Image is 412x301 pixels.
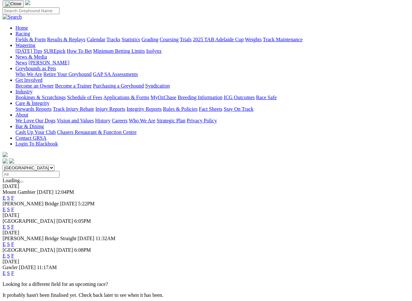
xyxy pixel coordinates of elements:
a: Breeding Information [178,95,222,100]
a: History [95,118,110,123]
a: E [3,195,6,201]
a: Who We Are [129,118,155,123]
a: Rules & Policies [163,106,198,112]
a: [DATE] Tips [15,48,42,54]
partial: It probably hasn't been finalised yet. Check back later to see when it has been. [3,292,164,298]
a: Calendar [87,37,105,42]
a: Tracks [107,37,120,42]
a: Become a Trainer [55,83,92,89]
div: Care & Integrity [15,106,409,112]
a: E [3,270,6,276]
a: Contact GRSA [15,135,46,141]
a: F [11,224,14,230]
a: Track Maintenance [263,37,303,42]
a: How To Bet [67,48,92,54]
a: Industry [15,89,33,94]
div: [DATE] [3,212,409,218]
a: Privacy Policy [187,118,217,123]
span: [DATE] [60,201,77,206]
span: [PERSON_NAME] Bridge [3,201,59,206]
a: Chasers Restaurant & Function Centre [57,129,136,135]
a: Isolynx [146,48,162,54]
a: Who We Are [15,71,42,77]
a: Syndication [145,83,170,89]
img: facebook.svg [3,158,8,164]
a: Race Safe [256,95,276,100]
a: Statistics [122,37,140,42]
span: 6:08PM [74,247,91,253]
a: F [11,270,14,276]
a: S [7,270,10,276]
span: 12:04PM [55,189,74,195]
a: ICG Outcomes [224,95,255,100]
a: Bookings & Scratchings [15,95,66,100]
a: Care & Integrity [15,100,50,106]
span: [DATE] [56,218,73,224]
a: F [11,195,14,201]
span: 5:22PM [78,201,95,206]
a: Get Involved [15,77,42,83]
a: Stewards Reports [15,106,51,112]
div: News & Media [15,60,409,66]
div: Wagering [15,48,409,54]
img: logo-grsa-white.png [3,152,8,157]
span: [DATE] [37,189,54,195]
a: Trials [180,37,192,42]
a: GAP SA Assessments [93,71,138,77]
div: [DATE] [3,183,409,189]
a: Results & Replays [47,37,85,42]
button: Toggle navigation [3,0,24,7]
a: Greyhounds as Pets [15,66,56,71]
a: Grading [142,37,158,42]
a: F [11,207,14,212]
a: News [15,60,27,65]
a: We Love Our Dogs [15,118,55,123]
a: About [15,112,28,118]
a: SUREpick [43,48,65,54]
img: Search [3,14,22,20]
a: F [11,241,14,247]
a: S [7,253,10,259]
a: Vision and Values [57,118,94,123]
a: 2025 TAB Adelaide Cup [193,37,244,42]
span: [DATE] [78,236,94,241]
a: Track Injury Rebate [53,106,94,112]
img: Close [5,1,21,6]
input: Search [3,7,60,14]
div: About [15,118,409,124]
span: [DATE] [19,265,36,270]
a: E [3,241,6,247]
span: 11:17AM [37,265,57,270]
a: Careers [112,118,127,123]
a: Retire Your Greyhound [43,71,92,77]
div: [DATE] [3,259,409,265]
a: Integrity Reports [126,106,162,112]
a: Stay On Track [224,106,253,112]
a: Weights [245,37,262,42]
span: 6:05PM [74,218,91,224]
a: Fields & Form [15,37,46,42]
p: Looking for a different field for an upcoming race? [3,281,409,287]
a: Wagering [15,42,35,48]
a: Applications & Forms [103,95,149,100]
span: [PERSON_NAME] Bridge Straight [3,236,76,241]
a: Coursing [160,37,179,42]
a: S [7,207,10,212]
a: F [11,253,14,259]
a: Login To Blackbook [15,141,58,146]
span: [GEOGRAPHIC_DATA] [3,247,55,253]
div: Racing [15,37,409,42]
span: Loading... [3,178,23,183]
a: Injury Reports [95,106,125,112]
span: Gawler [3,265,18,270]
a: E [3,253,6,259]
a: S [7,241,10,247]
div: Bar & Dining [15,129,409,135]
a: Minimum Betting Limits [93,48,145,54]
a: Become an Owner [15,83,54,89]
div: Industry [15,95,409,100]
a: Strategic Plan [157,118,185,123]
span: Mount Gambier [3,189,36,195]
span: [DATE] [56,247,73,253]
a: E [3,207,6,212]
